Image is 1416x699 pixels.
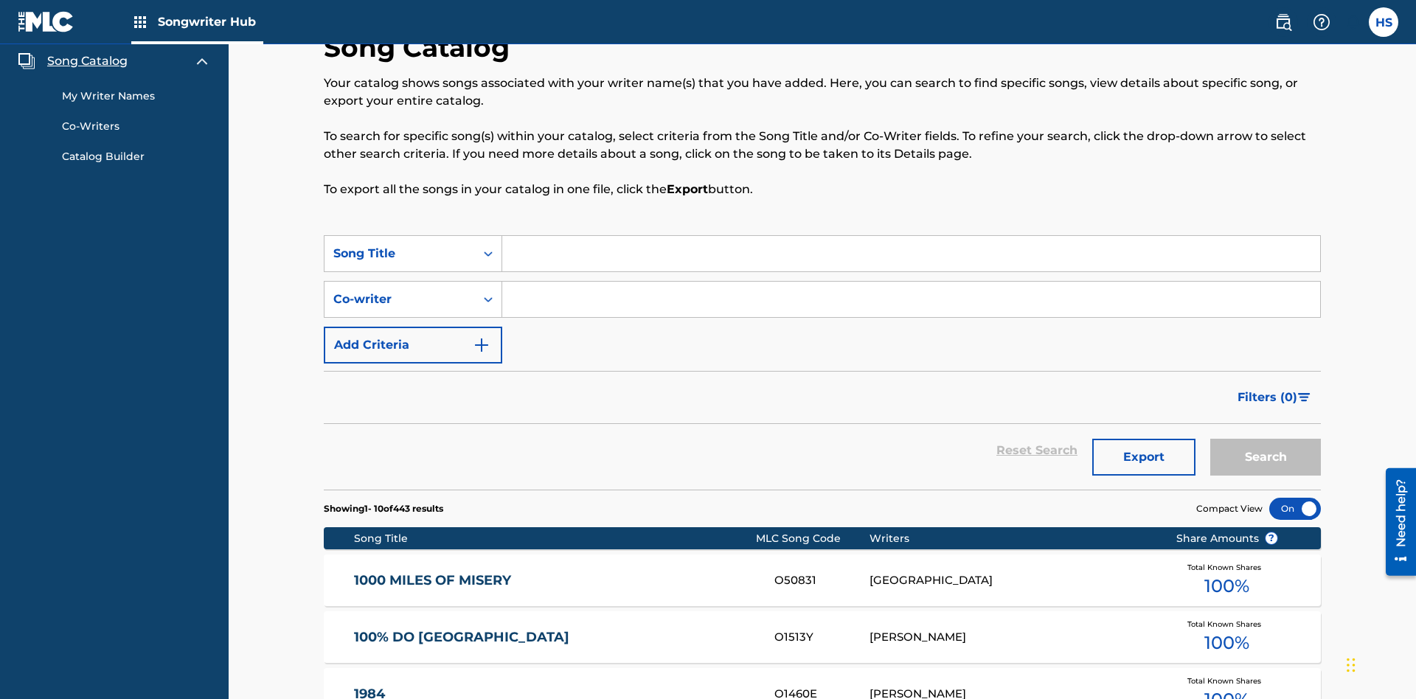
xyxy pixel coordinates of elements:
img: search [1274,13,1292,31]
a: Public Search [1268,7,1298,37]
a: Co-Writers [62,119,211,134]
span: Songwriter Hub [158,13,263,30]
iframe: Chat Widget [1342,628,1416,699]
a: 100% DO [GEOGRAPHIC_DATA] [354,629,755,646]
form: Search Form [324,235,1321,490]
span: ? [1266,532,1277,544]
div: Song Title [333,245,466,262]
h2: Song Catalog [324,31,517,64]
div: Notifications [1345,15,1360,29]
span: Total Known Shares [1187,675,1267,686]
p: Showing 1 - 10 of 443 results [324,502,443,515]
div: O50831 [774,572,869,589]
span: Total Known Shares [1187,619,1267,630]
span: Filters ( 0 ) [1238,389,1297,406]
a: 1000 MILES OF MISERY [354,572,755,589]
p: To search for specific song(s) within your catalog, select criteria from the Song Title and/or Co... [324,128,1321,163]
span: Song Catalog [47,52,128,70]
span: Share Amounts [1176,531,1278,546]
span: 100 % [1204,573,1249,599]
button: Add Criteria [324,327,502,364]
img: Song Catalog [18,52,35,70]
a: Song CatalogSong Catalog [18,52,128,70]
img: help [1313,13,1330,31]
p: To export all the songs in your catalog in one file, click the button. [324,181,1321,198]
button: Export [1092,439,1195,476]
div: [GEOGRAPHIC_DATA] [870,572,1153,589]
button: Filters (0) [1229,379,1321,416]
iframe: Resource Center [1375,462,1416,583]
span: 100 % [1204,630,1249,656]
div: Drag [1347,643,1356,687]
div: O1513Y [774,629,869,646]
img: filter [1298,393,1311,402]
img: Top Rightsholders [131,13,149,31]
div: Help [1307,7,1336,37]
a: Catalog Builder [62,149,211,164]
a: My Writer Names [62,88,211,104]
img: MLC Logo [18,11,74,32]
div: MLC Song Code [756,531,870,546]
strong: Export [667,182,708,196]
img: 9d2ae6d4665cec9f34b9.svg [473,336,490,354]
div: Writers [870,531,1153,546]
img: expand [193,52,211,70]
div: User Menu [1369,7,1398,37]
span: Compact View [1196,502,1263,515]
div: [PERSON_NAME] [870,629,1153,646]
p: Your catalog shows songs associated with your writer name(s) that you have added. Here, you can s... [324,74,1321,110]
div: Co-writer [333,291,466,308]
span: Total Known Shares [1187,562,1267,573]
div: Song Title [354,531,756,546]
